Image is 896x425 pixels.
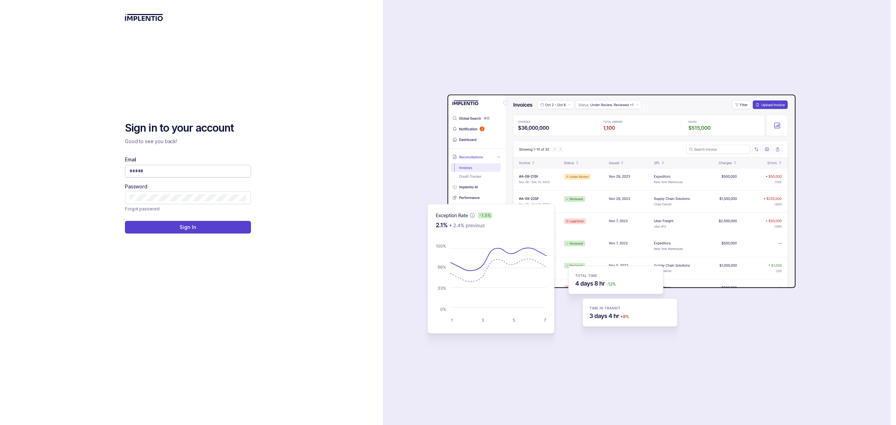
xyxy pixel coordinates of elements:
label: Email [125,156,136,163]
p: Forgot password [125,205,160,212]
h2: Sign in to your account [125,121,251,135]
p: Good to see you back! [125,138,251,145]
label: Password [125,183,147,190]
a: Link Forgot password [125,205,160,212]
img: logo [125,14,163,21]
img: signin-background.svg [402,72,798,353]
button: Sign In [125,221,251,234]
p: Sign In [180,224,196,231]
